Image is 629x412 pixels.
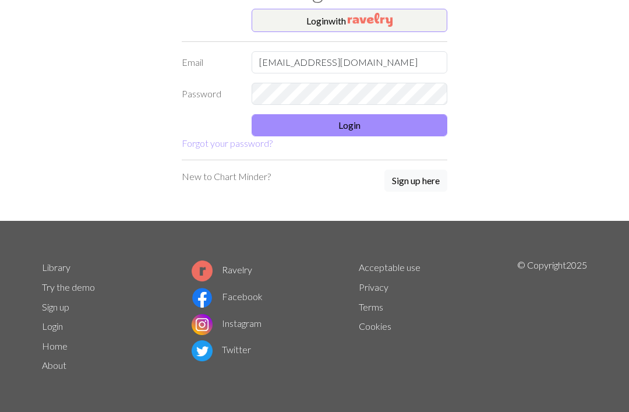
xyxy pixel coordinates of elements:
[359,262,420,273] a: Acceptable use
[252,9,447,32] button: Loginwith
[359,301,383,312] a: Terms
[42,301,69,312] a: Sign up
[42,281,95,293] a: Try the demo
[192,264,252,275] a: Ravelry
[192,314,213,335] img: Instagram logo
[192,318,262,329] a: Instagram
[252,114,447,136] button: Login
[42,262,70,273] a: Library
[182,170,271,184] p: New to Chart Minder?
[175,83,245,105] label: Password
[182,138,273,149] a: Forgot your password?
[192,344,251,355] a: Twitter
[42,340,68,351] a: Home
[175,51,245,73] label: Email
[517,258,587,376] p: © Copyright 2025
[42,360,66,371] a: About
[359,321,391,332] a: Cookies
[42,321,63,332] a: Login
[359,281,388,293] a: Privacy
[348,13,393,27] img: Ravelry
[192,260,213,281] img: Ravelry logo
[192,291,263,302] a: Facebook
[192,287,213,308] img: Facebook logo
[384,170,447,192] button: Sign up here
[384,170,447,193] a: Sign up here
[192,340,213,361] img: Twitter logo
